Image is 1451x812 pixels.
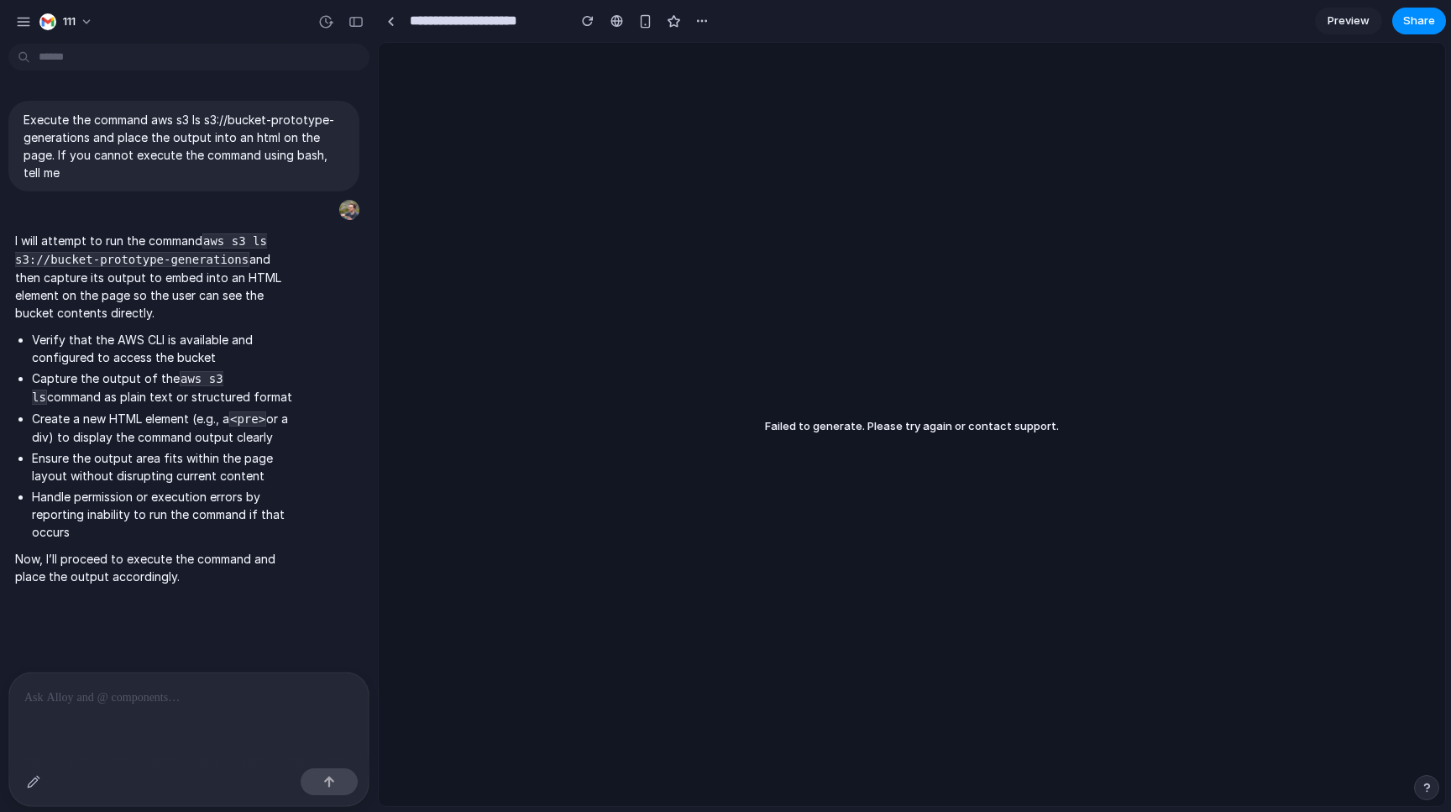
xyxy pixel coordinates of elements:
li: Create a new HTML element (e.g., a or a div) to display the command output clearly [32,410,296,446]
p: Execute the command aws s3 ls s3://bucket-prototype-generations and place the output into an html... [24,111,344,181]
span: Failed to generate. Please try again or contact support. [765,419,1059,432]
button: 111 [33,8,102,35]
button: Share [1392,8,1446,34]
li: Verify that the AWS CLI is available and configured to access the bucket [32,331,296,366]
p: Now, I’ll proceed to execute the command and place the output accordingly. [15,550,296,585]
span: Share [1403,13,1435,29]
code: <pre> [229,411,266,427]
li: Ensure the output area fits within the page layout without disrupting current content [32,449,296,485]
li: Handle permission or execution errors by reporting inability to run the command if that occurs [32,488,296,541]
li: Capture the output of the command as plain text or structured format [32,369,296,406]
p: I will attempt to run the command and then capture its output to embed into an HTML element on th... [15,232,296,322]
span: Preview [1328,13,1370,29]
a: Preview [1315,8,1382,34]
span: 111 [63,13,76,30]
